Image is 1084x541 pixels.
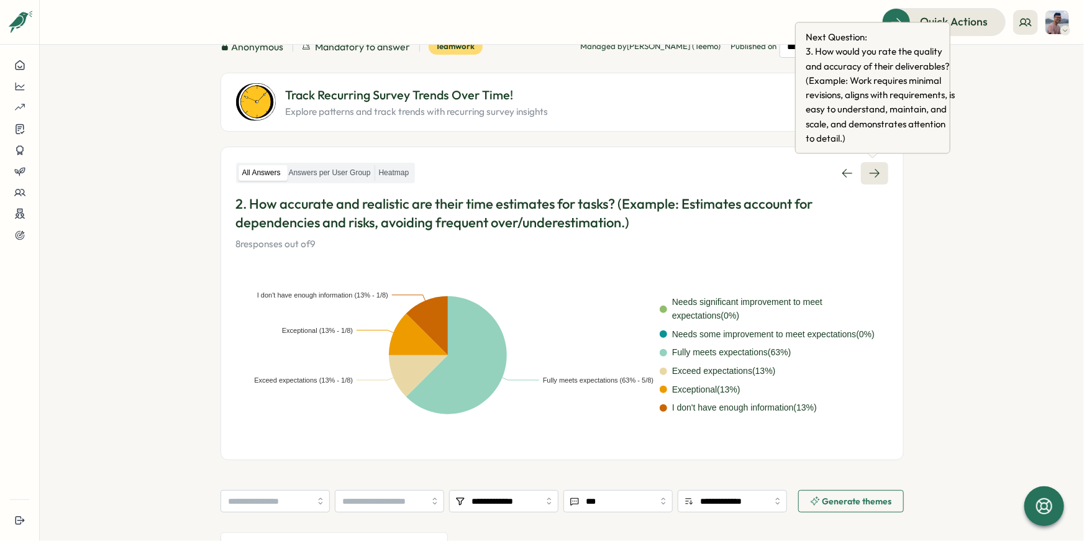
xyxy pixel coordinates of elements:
span: Mandatory to answer [316,39,411,55]
span: Generate themes [822,497,892,506]
p: Managed by [581,41,721,52]
p: Explore patterns and track trends with recurring survey insights [286,105,549,119]
span: [PERSON_NAME] (Teemo) [627,41,721,51]
label: Answers per User Group [285,165,375,181]
div: I don't have enough information ( 13 %) [672,401,817,415]
p: 8 responses out of 9 [236,237,888,251]
div: Needs significant improvement to meet expectations ( 0 %) [672,296,888,322]
span: Next Question: [806,30,955,44]
span: Published on [731,35,894,58]
img: Son Tran (Teemo) [1045,11,1069,34]
p: 2. How accurate and realistic are their time estimates for tasks? (Example: Estimates account for... [236,194,888,233]
label: All Answers [239,165,285,181]
div: Exceed expectations ( 13 %) [672,365,776,378]
text: Fully meets expectations (63% - 5/8) [543,376,654,384]
div: Needs some improvement to meet expectations ( 0 %) [672,328,875,342]
p: Track Recurring Survey Trends Over Time! [286,86,549,105]
label: Heatmap [375,165,413,181]
div: Exceptional ( 13 %) [672,383,740,397]
span: Quick Actions [920,14,988,30]
text: Exceed expectations (13% - 1/8) [254,376,353,384]
span: 3 . How would you rate the quality and accuracy of their deliverables? (Example: Work requires mi... [806,45,955,146]
div: Fully meets expectations ( 63 %) [672,346,791,360]
text: I don't have enough information (13% - 1/8) [257,291,388,299]
span: Anonymous [232,39,284,55]
button: Generate themes [798,490,904,512]
text: Exceptional (13% - 1/8) [281,327,352,334]
button: Quick Actions [882,8,1006,35]
div: Teamwork [429,39,483,55]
